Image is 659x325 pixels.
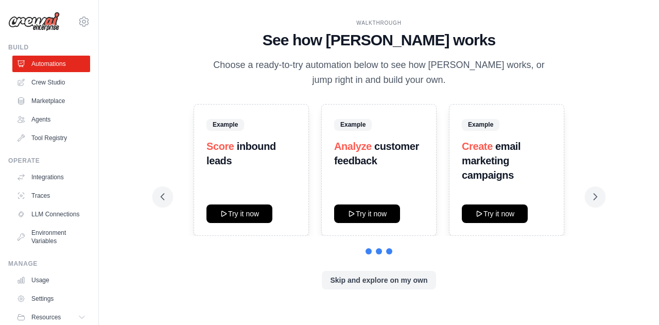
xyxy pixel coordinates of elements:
[31,313,61,321] span: Resources
[322,271,436,289] button: Skip and explore on my own
[161,31,597,49] h1: See how [PERSON_NAME] works
[161,19,597,27] div: WALKTHROUGH
[206,141,276,166] strong: inbound leads
[12,93,90,109] a: Marketplace
[8,43,90,52] div: Build
[8,260,90,268] div: Manage
[462,119,499,130] span: Example
[462,204,528,223] button: Try it now
[12,56,90,72] a: Automations
[206,204,272,223] button: Try it now
[206,141,234,152] span: Score
[12,187,90,204] a: Traces
[12,206,90,223] a: LLM Connections
[334,141,372,152] span: Analyze
[462,141,521,181] strong: email marketing campaigns
[206,119,244,130] span: Example
[12,74,90,91] a: Crew Studio
[12,111,90,128] a: Agents
[8,157,90,165] div: Operate
[12,272,90,288] a: Usage
[334,119,372,130] span: Example
[12,225,90,249] a: Environment Variables
[12,169,90,185] a: Integrations
[462,141,493,152] span: Create
[334,141,419,166] strong: customer feedback
[12,290,90,307] a: Settings
[334,204,400,223] button: Try it now
[8,12,60,31] img: Logo
[12,130,90,146] a: Tool Registry
[206,58,552,88] p: Choose a ready-to-try automation below to see how [PERSON_NAME] works, or jump right in and build...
